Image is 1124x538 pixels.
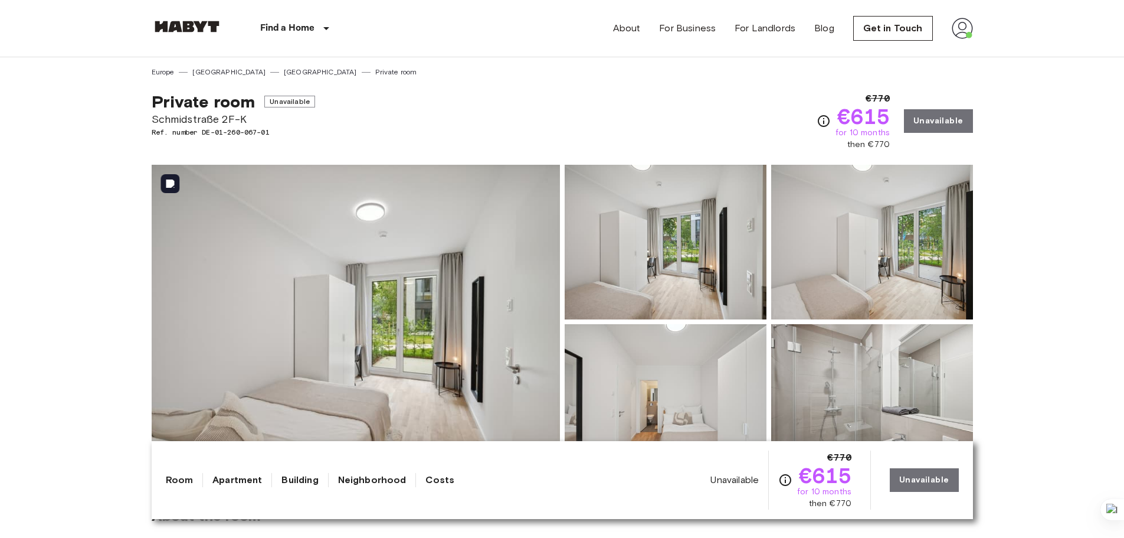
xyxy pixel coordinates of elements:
[799,465,851,486] span: €615
[853,16,933,41] a: Get in Touch
[192,67,266,77] a: [GEOGRAPHIC_DATA]
[778,473,792,487] svg: Check cost overview for full price breakdown. Please note that discounts apply to new joiners onl...
[260,21,315,35] p: Find a Home
[375,67,417,77] a: Private room
[152,112,315,127] span: Schmidstraße 2F-K
[565,165,766,319] img: Picture of unit DE-01-260-067-01
[152,67,175,77] a: Europe
[281,473,318,487] a: Building
[847,139,890,151] span: then €770
[284,67,357,77] a: [GEOGRAPHIC_DATA]
[809,498,851,510] span: then €770
[659,21,716,35] a: For Business
[613,21,641,35] a: About
[771,165,973,319] img: Picture of unit DE-01-260-067-01
[264,96,315,107] span: Unavailable
[797,486,851,498] span: for 10 months
[837,106,890,127] span: €615
[817,114,831,128] svg: Check cost overview for full price breakdown. Please note that discounts apply to new joiners onl...
[814,21,834,35] a: Blog
[152,165,560,479] img: Marketing picture of unit DE-01-260-067-01
[152,21,222,32] img: Habyt
[827,451,851,465] span: €770
[771,324,973,479] img: Picture of unit DE-01-260-067-01
[710,474,759,487] span: Unavailable
[952,18,973,39] img: avatar
[565,324,766,479] img: Picture of unit DE-01-260-067-01
[338,473,407,487] a: Neighborhood
[835,127,890,139] span: for 10 months
[166,473,194,487] a: Room
[152,127,315,138] span: Ref. number DE-01-260-067-01
[735,21,795,35] a: For Landlords
[152,92,255,112] span: Private room
[866,92,890,106] span: €770
[425,473,454,487] a: Costs
[212,473,262,487] a: Apartment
